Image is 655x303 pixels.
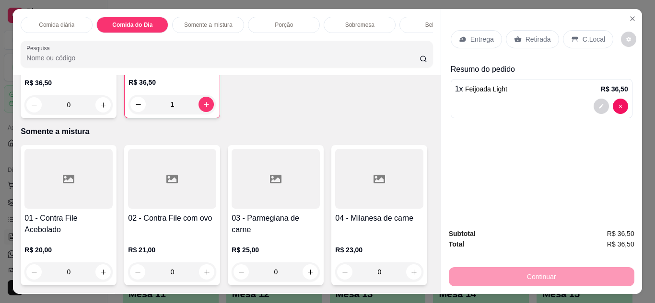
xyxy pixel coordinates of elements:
p: Comida diária [39,21,74,29]
label: Pesquisa [26,44,53,52]
button: Close [625,11,640,26]
button: increase-product-quantity [199,97,214,112]
input: Pesquisa [26,53,420,63]
p: Comida do Dia [112,21,152,29]
button: decrease-product-quantity [594,99,609,114]
button: increase-product-quantity [95,97,111,112]
button: decrease-product-quantity [130,264,145,280]
button: increase-product-quantity [406,264,421,280]
p: Resumo do pedido [451,64,632,75]
button: decrease-product-quantity [26,97,42,112]
button: increase-product-quantity [303,264,318,280]
h4: 01 - Contra File Acebolado [24,213,113,236]
h4: 04 - Milanesa de carne [335,213,423,224]
p: Sobremesa [345,21,374,29]
button: decrease-product-quantity [337,264,352,280]
p: R$ 25,00 [232,245,320,255]
button: decrease-product-quantity [26,264,42,280]
p: Retirada [526,34,551,44]
span: R$ 36,50 [607,239,634,249]
p: 1 x [455,83,507,95]
p: C.Local [583,34,605,44]
button: decrease-product-quantity [234,264,249,280]
p: Somente a mistura [184,21,233,29]
p: Porção [275,21,293,29]
button: increase-product-quantity [95,264,111,280]
button: increase-product-quantity [199,264,214,280]
strong: Subtotal [449,230,476,237]
p: R$ 21,00 [128,245,216,255]
span: Feijoada Light [465,85,507,93]
p: R$ 36,50 [129,78,216,87]
p: R$ 36,50 [601,84,628,94]
h4: 02 - Contra File com ovo [128,213,216,224]
p: R$ 36,50 [24,78,113,88]
button: decrease-product-quantity [130,97,146,112]
strong: Total [449,240,464,248]
span: R$ 36,50 [607,228,634,239]
h4: 03 - Parmegiana de carne [232,213,320,236]
button: decrease-product-quantity [613,99,628,114]
p: R$ 20,00 [24,245,113,255]
p: Somente a mistura [21,126,433,137]
p: Entrega [470,34,494,44]
button: decrease-product-quantity [621,32,636,47]
p: R$ 23,00 [335,245,423,255]
p: Bebidas [425,21,446,29]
